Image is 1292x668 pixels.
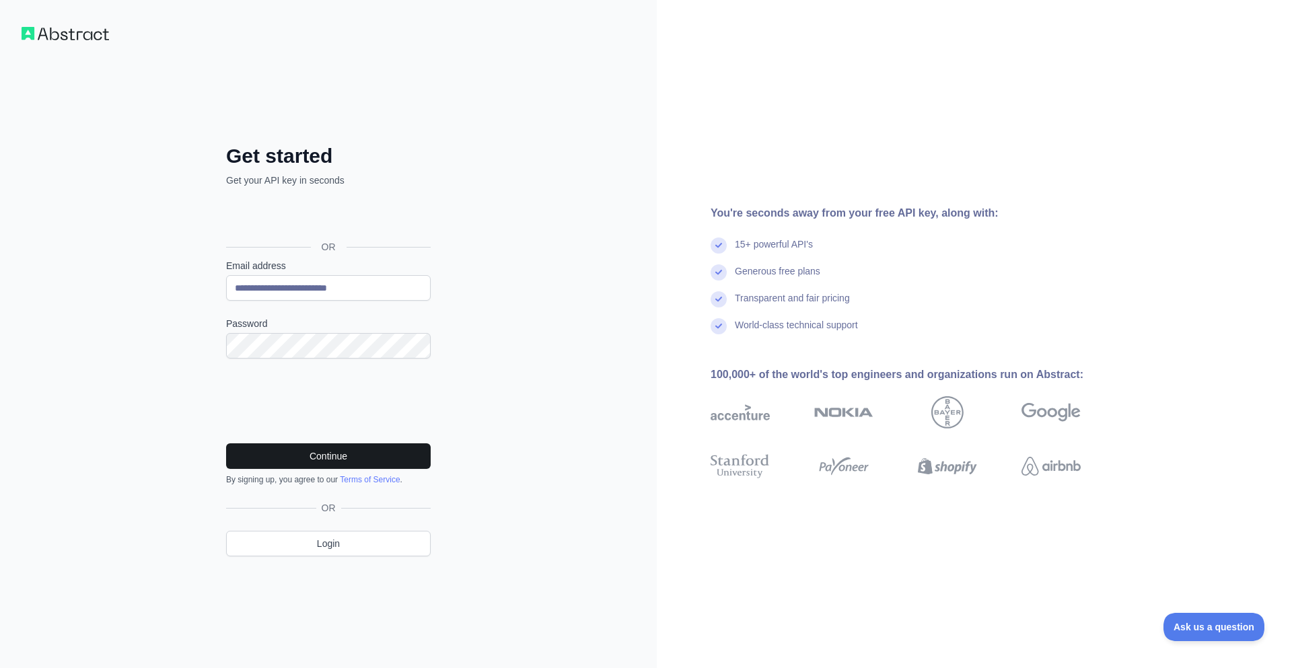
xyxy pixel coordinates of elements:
[226,317,431,330] label: Password
[226,144,431,168] h2: Get started
[316,501,341,515] span: OR
[226,375,431,427] iframe: reCAPTCHA
[226,474,431,485] div: By signing up, you agree to our .
[814,451,873,481] img: payoneer
[311,240,347,254] span: OR
[226,259,431,272] label: Email address
[711,396,770,429] img: accenture
[711,237,727,254] img: check mark
[226,531,431,556] a: Login
[219,202,435,231] iframe: Sign in with Google Button
[735,264,820,291] div: Generous free plans
[711,205,1124,221] div: You're seconds away from your free API key, along with:
[1021,451,1081,481] img: airbnb
[918,451,977,481] img: shopify
[711,367,1124,383] div: 100,000+ of the world's top engineers and organizations run on Abstract:
[931,396,964,429] img: bayer
[711,318,727,334] img: check mark
[1021,396,1081,429] img: google
[1163,613,1265,641] iframe: Toggle Customer Support
[711,291,727,307] img: check mark
[735,237,813,264] div: 15+ powerful API's
[711,264,727,281] img: check mark
[711,451,770,481] img: stanford university
[22,27,109,40] img: Workflow
[735,318,858,345] div: World-class technical support
[340,475,400,484] a: Terms of Service
[735,291,850,318] div: Transparent and fair pricing
[226,443,431,469] button: Continue
[226,174,431,187] p: Get your API key in seconds
[814,396,873,429] img: nokia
